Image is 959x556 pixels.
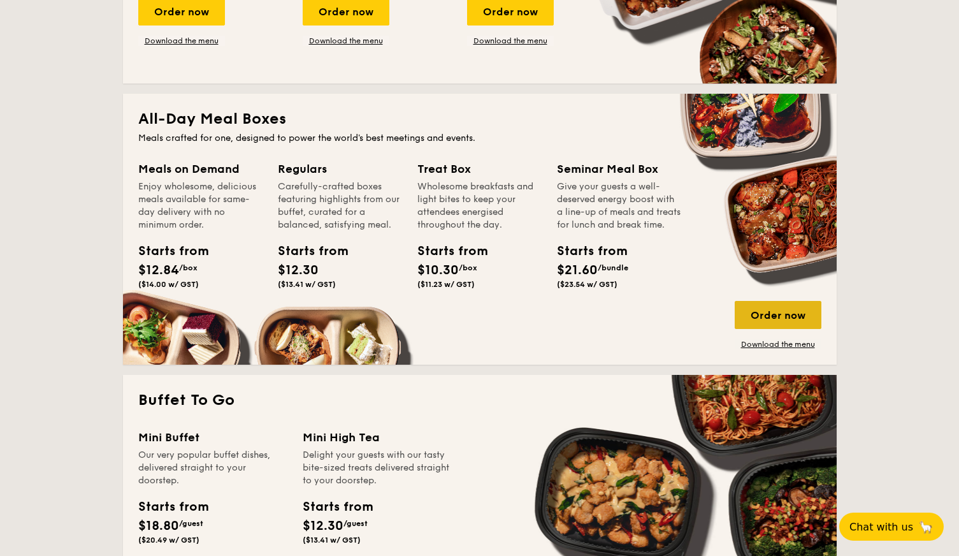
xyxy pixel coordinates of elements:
div: Order now [735,301,821,329]
div: Wholesome breakfasts and light bites to keep your attendees energised throughout the day. [417,180,542,231]
div: Starts from [417,242,475,261]
div: Starts from [303,497,372,516]
div: Starts from [138,497,208,516]
div: Starts from [138,242,196,261]
div: Give your guests a well-deserved energy boost with a line-up of meals and treats for lunch and br... [557,180,681,231]
span: /box [179,263,198,272]
div: Carefully-crafted boxes featuring highlights from our buffet, curated for a balanced, satisfying ... [278,180,402,231]
h2: Buffet To Go [138,390,821,411]
span: $10.30 [417,263,459,278]
div: Treat Box [417,160,542,178]
span: $18.80 [138,518,179,534]
div: Mini High Tea [303,428,452,446]
span: /guest [179,519,203,528]
div: Regulars [278,160,402,178]
span: 🦙 [918,520,934,534]
div: Seminar Meal Box [557,160,681,178]
a: Download the menu [467,36,554,46]
div: Enjoy wholesome, delicious meals available for same-day delivery with no minimum order. [138,180,263,231]
a: Download the menu [303,36,389,46]
div: Meals crafted for one, designed to power the world's best meetings and events. [138,132,821,145]
div: Starts from [278,242,335,261]
span: /bundle [598,263,628,272]
div: Delight your guests with our tasty bite-sized treats delivered straight to your doorstep. [303,449,452,487]
a: Download the menu [735,339,821,349]
span: ($11.23 w/ GST) [417,280,475,289]
span: $12.30 [278,263,319,278]
span: ($20.49 w/ GST) [138,536,199,545]
div: Our very popular buffet dishes, delivered straight to your doorstep. [138,449,287,487]
span: $12.84 [138,263,179,278]
span: ($13.41 w/ GST) [303,536,361,545]
span: ($23.54 w/ GST) [557,280,617,289]
span: $12.30 [303,518,343,534]
button: Chat with us🦙 [839,513,944,541]
span: /guest [343,519,368,528]
span: ($13.41 w/ GST) [278,280,336,289]
div: Mini Buffet [138,428,287,446]
h2: All-Day Meal Boxes [138,109,821,129]
span: Chat with us [849,521,913,533]
span: ($14.00 w/ GST) [138,280,199,289]
div: Starts from [557,242,614,261]
span: /box [459,263,477,272]
a: Download the menu [138,36,225,46]
span: $21.60 [557,263,598,278]
div: Meals on Demand [138,160,263,178]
